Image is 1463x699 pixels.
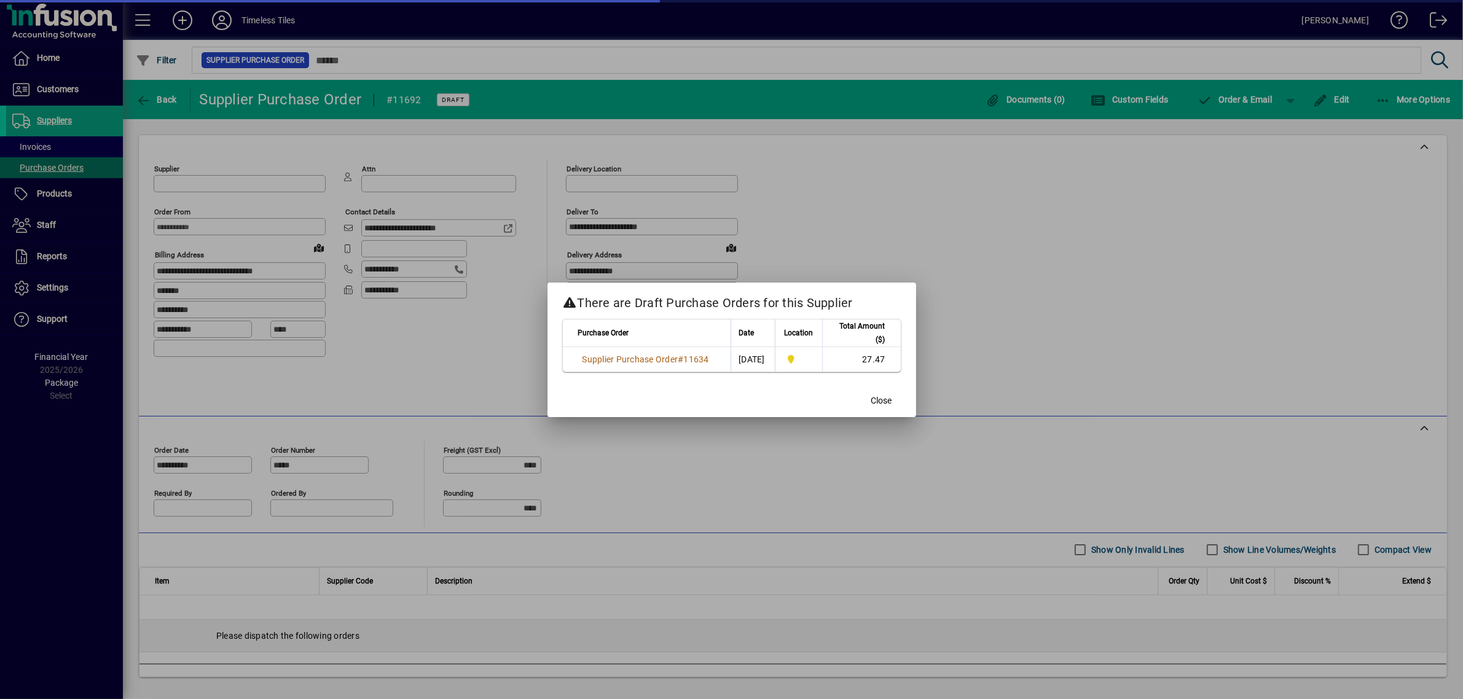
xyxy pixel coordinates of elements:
[582,354,678,364] span: Supplier Purchase Order
[578,353,713,366] a: Supplier Purchase Order#11634
[784,326,813,340] span: Location
[822,347,901,372] td: 27.47
[678,354,683,364] span: #
[684,354,709,364] span: 11634
[871,394,892,407] span: Close
[783,353,815,366] span: Dunedin
[578,326,629,340] span: Purchase Order
[547,283,916,318] h2: There are Draft Purchase Orders for this Supplier
[830,319,885,346] span: Total Amount ($)
[731,347,775,372] td: [DATE]
[739,326,754,340] span: Date
[862,390,901,412] button: Close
